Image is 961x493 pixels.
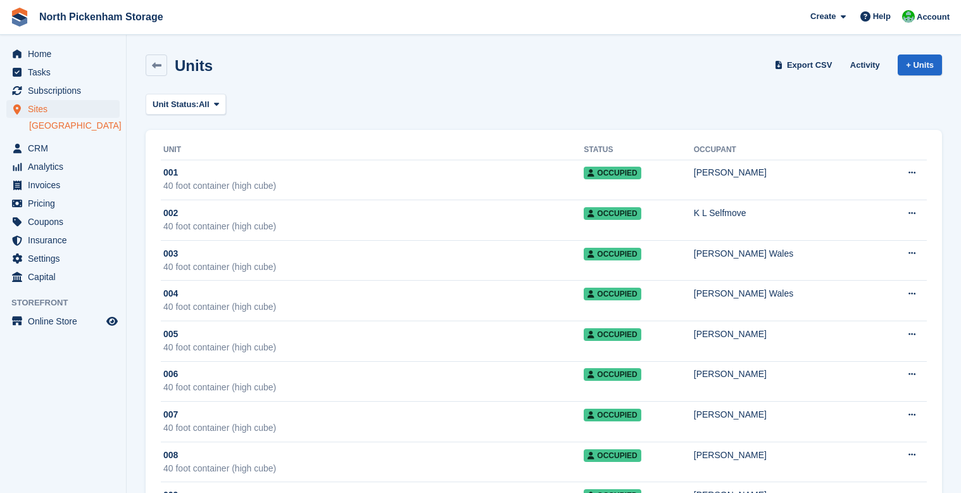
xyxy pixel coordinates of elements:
[163,328,178,341] span: 005
[787,59,832,72] span: Export CSV
[146,94,226,115] button: Unit Status: All
[163,381,584,394] div: 40 foot container (high cube)
[898,54,942,75] a: + Units
[163,368,178,381] span: 006
[28,82,104,99] span: Subscriptions
[163,462,584,475] div: 40 foot container (high cube)
[694,328,878,341] div: [PERSON_NAME]
[28,213,104,231] span: Coupons
[163,300,584,314] div: 40 foot container (high cube)
[28,268,104,286] span: Capital
[694,368,878,381] div: [PERSON_NAME]
[6,45,120,63] a: menu
[161,140,584,160] th: Unit
[28,139,104,157] span: CRM
[28,100,104,118] span: Sites
[584,449,641,462] span: Occupied
[34,6,168,27] a: North Pickenham Storage
[6,231,120,249] a: menu
[163,220,584,233] div: 40 foot container (high cube)
[163,247,178,260] span: 003
[694,287,878,300] div: [PERSON_NAME] Wales
[163,449,178,462] span: 008
[584,368,641,381] span: Occupied
[917,11,950,23] span: Account
[6,100,120,118] a: menu
[28,312,104,330] span: Online Store
[694,140,878,160] th: Occupant
[584,207,641,220] span: Occupied
[694,207,878,220] div: K L Selfmove
[584,167,641,179] span: Occupied
[584,409,641,421] span: Occupied
[584,140,693,160] th: Status
[163,260,584,274] div: 40 foot container (high cube)
[28,250,104,267] span: Settings
[694,449,878,462] div: [PERSON_NAME]
[6,82,120,99] a: menu
[772,54,838,75] a: Export CSV
[28,158,104,176] span: Analytics
[810,10,836,23] span: Create
[199,98,210,111] span: All
[6,312,120,330] a: menu
[163,207,178,220] span: 002
[153,98,199,111] span: Unit Status:
[902,10,915,23] img: Chris Gulliver
[28,63,104,81] span: Tasks
[29,120,120,132] a: [GEOGRAPHIC_DATA]
[104,314,120,329] a: Preview store
[694,247,878,260] div: [PERSON_NAME] Wales
[163,421,584,435] div: 40 foot container (high cube)
[584,248,641,260] span: Occupied
[694,408,878,421] div: [PERSON_NAME]
[28,45,104,63] span: Home
[10,8,29,27] img: stora-icon-8386f47178a22dfd0bd8f6a31ec36ba5ce8667c1dd55bd0f319d3a0aa187defe.svg
[163,166,178,179] span: 001
[163,179,584,193] div: 40 foot container (high cube)
[163,408,178,421] span: 007
[163,287,178,300] span: 004
[694,166,878,179] div: [PERSON_NAME]
[28,176,104,194] span: Invoices
[6,176,120,194] a: menu
[6,195,120,212] a: menu
[845,54,885,75] a: Activity
[6,158,120,176] a: menu
[11,297,126,309] span: Storefront
[6,250,120,267] a: menu
[163,341,584,354] div: 40 foot container (high cube)
[584,328,641,341] span: Occupied
[873,10,891,23] span: Help
[28,195,104,212] span: Pricing
[6,139,120,157] a: menu
[6,268,120,286] a: menu
[28,231,104,249] span: Insurance
[6,63,120,81] a: menu
[6,213,120,231] a: menu
[175,57,213,74] h2: Units
[584,288,641,300] span: Occupied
